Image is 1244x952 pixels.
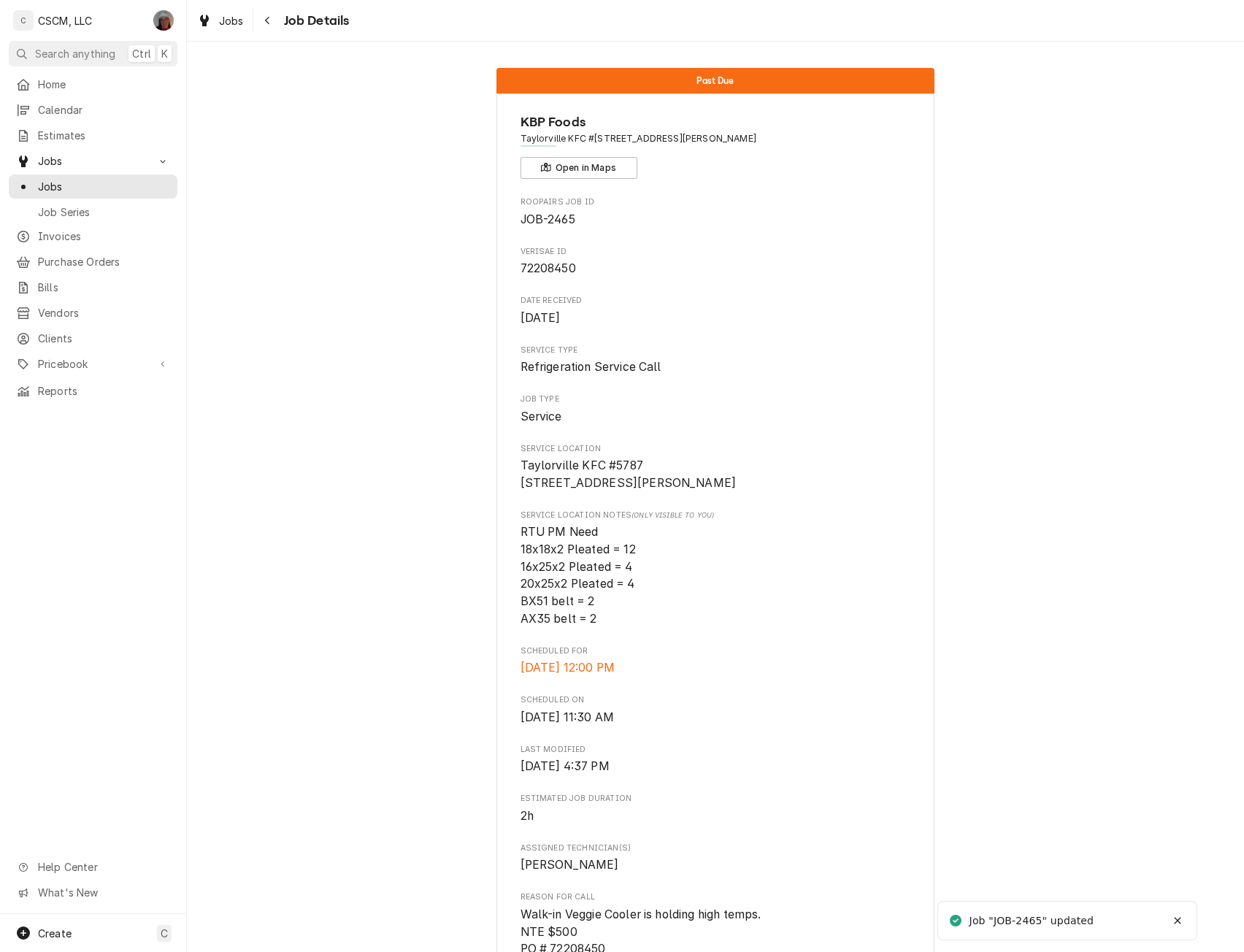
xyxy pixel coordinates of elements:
span: Service Type [521,358,911,376]
div: Status [496,68,934,93]
span: Home [38,77,170,92]
span: Roopairs Job ID [521,196,911,208]
button: Navigate back [256,9,280,32]
div: Last Modified [521,744,911,775]
div: C [13,10,34,31]
span: Assigned Technician(s) [521,856,911,874]
span: Refrigeration Service Call [521,360,661,374]
div: Verisae ID [521,246,911,277]
a: Home [9,72,177,96]
span: Jobs [38,153,148,169]
div: Job "JOB-2465" updated [970,913,1097,929]
span: Pricebook [38,356,148,372]
div: Client Information [521,112,911,179]
a: Go to Jobs [9,149,177,173]
a: Vendors [9,301,177,325]
span: Verisae ID [521,260,911,277]
span: What's New [38,885,169,900]
a: Go to Pricebook [9,352,177,376]
span: (Only Visible to You) [631,511,714,519]
span: Estimated Job Duration [521,793,911,805]
span: Job Series [38,204,170,220]
span: Service [521,410,562,423]
div: Job Type [521,394,911,425]
span: Service Location Notes [521,510,911,521]
div: Assigned Technician(s) [521,842,911,874]
span: Past Due [696,76,734,85]
span: Last Modified [521,744,911,756]
a: Bills [9,275,177,299]
div: Service Location [521,443,911,492]
div: [object Object] [521,510,911,627]
div: Dena Vecchetti's Avatar [153,10,174,31]
a: Jobs [191,9,250,33]
div: Scheduled On [521,694,911,726]
div: Roopairs Job ID [521,196,911,228]
span: Last Modified [521,758,911,775]
span: Job Type [521,394,911,405]
button: Search anythingCtrlK [9,41,177,66]
span: Purchase Orders [38,254,170,269]
span: Scheduled On [521,694,911,706]
span: 72208450 [521,261,576,275]
a: Job Series [9,200,177,224]
span: [DATE] 12:00 PM [521,661,615,675]
span: Invoices [38,229,170,244]
div: Estimated Job Duration [521,793,911,824]
span: 2h [521,809,534,823]
div: Date Received [521,295,911,326]
a: Clients [9,326,177,350]
button: Open in Maps [521,157,637,179]
div: CSCM, LLC [38,13,92,28]
span: [PERSON_NAME] [521,858,619,872]
span: Help Center [38,859,169,875]
span: Reason For Call [521,891,911,903]
span: [DATE] 11:30 AM [521,710,614,724]
span: Calendar [38,102,170,118]
span: Name [521,112,911,132]
span: C [161,926,168,941]
span: Service Type [521,345,911,356]
a: Purchase Orders [9,250,177,274]
a: Go to Help Center [9,855,177,879]
span: Jobs [38,179,170,194]
span: Date Received [521,310,911,327]
a: Jobs [9,174,177,199]
a: Go to What's New [9,880,177,905]
span: [DATE] [521,311,561,325]
a: Reports [9,379,177,403]
span: K [161,46,168,61]
div: Service Type [521,345,911,376]
span: [DATE] 4:37 PM [521,759,610,773]
span: Job Details [280,11,350,31]
span: [object Object] [521,523,911,627]
span: Service Location [521,457,911,491]
span: Bills [38,280,170,295]
span: Ctrl [132,46,151,61]
span: Address [521,132,911,145]
span: Scheduled For [521,659,911,677]
span: Search anything [35,46,115,61]
span: Jobs [219,13,244,28]
a: Estimates [9,123,177,147]
div: Scheduled For [521,645,911,677]
span: Job Type [521,408,911,426]
span: Clients [38,331,170,346]
a: Calendar [9,98,177,122]
span: Vendors [38,305,170,320]
span: Service Location [521,443,911,455]
span: Assigned Technician(s) [521,842,911,854]
span: Taylorville KFC #5787 [STREET_ADDRESS][PERSON_NAME] [521,458,737,490]
span: Roopairs Job ID [521,211,911,229]
a: Invoices [9,224,177,248]
span: RTU PM Need 18x18x2 Pleated = 12 16x25x2 Pleated = 4 20x25x2 Pleated = 4 BX51 belt = 2 AX35 belt = 2 [521,525,636,625]
span: Create [38,927,72,940]
span: JOB-2465 [521,212,575,226]
span: Reports [38,383,170,399]
span: Estimates [38,128,170,143]
span: Verisae ID [521,246,911,258]
span: Scheduled On [521,709,911,726]
span: Scheduled For [521,645,911,657]
div: DV [153,10,174,31]
span: Estimated Job Duration [521,807,911,825]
